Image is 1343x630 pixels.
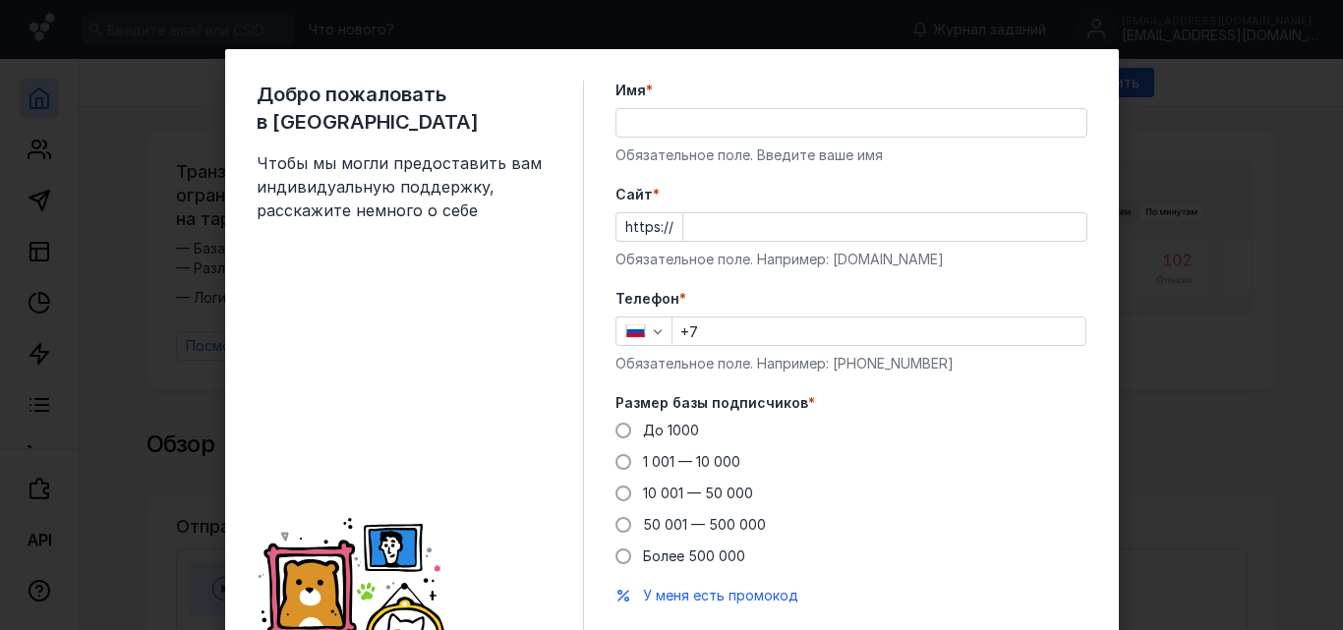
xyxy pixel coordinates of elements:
span: До 1000 [643,422,699,438]
span: 50 001 — 500 000 [643,516,766,533]
div: Обязательное поле. Например: [DOMAIN_NAME] [615,250,1087,269]
span: Размер базы подписчиков [615,393,808,413]
span: Cайт [615,185,653,204]
span: Телефон [615,289,679,309]
button: У меня есть промокод [643,586,798,605]
div: Обязательное поле. Например: [PHONE_NUMBER] [615,354,1087,373]
span: У меня есть промокод [643,587,798,603]
span: 10 001 — 50 000 [643,485,753,501]
span: Чтобы мы могли предоставить вам индивидуальную поддержку, расскажите немного о себе [257,151,552,222]
span: Добро пожаловать в [GEOGRAPHIC_DATA] [257,81,552,136]
span: 1 001 — 10 000 [643,453,740,470]
span: Более 500 000 [643,547,745,564]
div: Обязательное поле. Введите ваше имя [615,145,1087,165]
span: Имя [615,81,646,100]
